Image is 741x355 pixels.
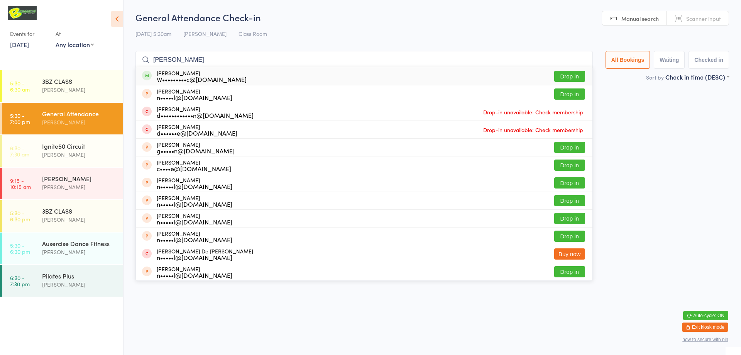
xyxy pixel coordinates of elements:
[157,212,232,225] div: [PERSON_NAME]
[239,30,267,37] span: Class Room
[157,272,232,278] div: n•••••l@[DOMAIN_NAME]
[10,27,48,40] div: Events for
[554,142,585,153] button: Drop in
[689,51,729,69] button: Checked in
[157,236,232,243] div: n•••••l@[DOMAIN_NAME]
[157,177,232,189] div: [PERSON_NAME]
[554,88,585,100] button: Drop in
[2,200,123,232] a: 5:30 -6:30 pm3BZ CLASS[PERSON_NAME]
[157,106,254,118] div: [PERSON_NAME]
[157,165,231,172] div: c••••e@[DOMAIN_NAME]
[683,311,728,320] button: Auto-cycle: ON
[157,141,235,154] div: [PERSON_NAME]
[42,77,117,85] div: 3BZ CLASS
[10,40,29,49] a: [DATE]
[183,30,227,37] span: [PERSON_NAME]
[135,11,729,24] h2: General Attendance Check-in
[10,275,30,287] time: 6:30 - 7:30 pm
[157,124,237,136] div: [PERSON_NAME]
[42,118,117,127] div: [PERSON_NAME]
[157,148,235,154] div: g•••••n@[DOMAIN_NAME]
[42,109,117,118] div: General Attendance
[10,177,31,190] time: 9:15 - 10:15 am
[157,266,232,278] div: [PERSON_NAME]
[157,76,247,82] div: W•••••••••c@[DOMAIN_NAME]
[157,88,232,100] div: [PERSON_NAME]
[554,266,585,277] button: Drop in
[42,239,117,248] div: Ausercise Dance Fitness
[42,207,117,215] div: 3BZ CLASS
[2,265,123,297] a: 6:30 -7:30 pmPilates Plus[PERSON_NAME]
[606,51,650,69] button: All Bookings
[42,248,117,256] div: [PERSON_NAME]
[157,195,232,207] div: [PERSON_NAME]
[8,6,37,20] img: B Transformed Gym
[682,337,728,342] button: how to secure with pin
[2,70,123,102] a: 5:30 -6:30 am3BZ CLASS[PERSON_NAME]
[10,210,30,222] time: 5:30 - 6:30 pm
[56,40,94,49] div: Any location
[42,142,117,150] div: Ignite50 Circuit
[157,230,232,243] div: [PERSON_NAME]
[554,71,585,82] button: Drop in
[554,195,585,206] button: Drop in
[42,150,117,159] div: [PERSON_NAME]
[2,135,123,167] a: 6:30 -7:30 amIgnite50 Circuit[PERSON_NAME]
[2,103,123,134] a: 5:30 -7:00 pmGeneral Attendance[PERSON_NAME]
[42,174,117,183] div: [PERSON_NAME]
[157,70,247,82] div: [PERSON_NAME]
[554,248,585,260] button: Buy now
[42,215,117,224] div: [PERSON_NAME]
[42,183,117,192] div: [PERSON_NAME]
[42,280,117,289] div: [PERSON_NAME]
[10,80,30,92] time: 5:30 - 6:30 am
[157,94,232,100] div: n•••••l@[DOMAIN_NAME]
[157,248,253,260] div: [PERSON_NAME] De [PERSON_NAME]
[157,201,232,207] div: n•••••l@[DOMAIN_NAME]
[646,73,664,81] label: Sort by
[157,130,237,136] div: d••••••e@[DOMAIN_NAME]
[481,106,585,118] span: Drop-in unavailable: Check membership
[157,219,232,225] div: n•••••l@[DOMAIN_NAME]
[621,15,659,22] span: Manual search
[42,85,117,94] div: [PERSON_NAME]
[135,30,171,37] span: [DATE] 5:30am
[2,168,123,199] a: 9:15 -10:15 am[PERSON_NAME][PERSON_NAME]
[135,51,593,69] input: Search
[554,213,585,224] button: Drop in
[56,27,94,40] div: At
[10,145,29,157] time: 6:30 - 7:30 am
[481,124,585,136] span: Drop-in unavailable: Check membership
[157,183,232,189] div: n•••••l@[DOMAIN_NAME]
[10,112,30,125] time: 5:30 - 7:00 pm
[42,272,117,280] div: Pilates Plus
[157,159,231,172] div: [PERSON_NAME]
[686,15,721,22] span: Scanner input
[554,177,585,189] button: Drop in
[665,73,729,81] div: Check in time (DESC)
[554,160,585,171] button: Drop in
[157,112,254,118] div: d••••••••••••n@[DOMAIN_NAME]
[10,242,30,255] time: 5:30 - 6:30 pm
[654,51,685,69] button: Waiting
[2,233,123,264] a: 5:30 -6:30 pmAusercise Dance Fitness[PERSON_NAME]
[554,231,585,242] button: Drop in
[682,323,728,332] button: Exit kiosk mode
[157,254,253,260] div: n•••••l@[DOMAIN_NAME]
